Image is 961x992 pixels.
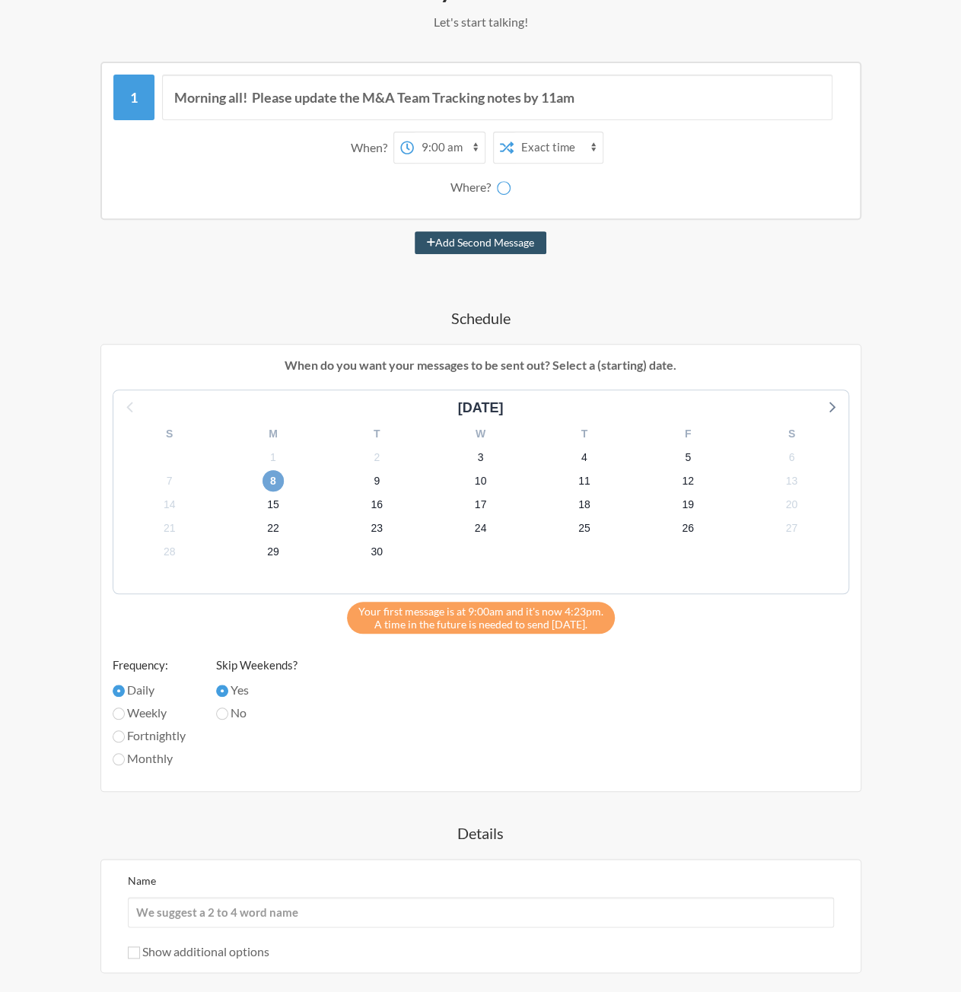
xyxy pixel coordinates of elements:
[574,447,595,468] span: Saturday, October 4, 2025
[221,422,325,446] div: M
[366,542,387,563] span: Thursday, October 30, 2025
[428,422,532,446] div: W
[781,518,802,539] span: Monday, October 27, 2025
[216,681,298,699] label: Yes
[216,657,298,674] label: Skip Weekends?
[263,542,284,563] span: Wednesday, October 29, 2025
[159,518,180,539] span: Tuesday, October 21, 2025
[263,494,284,516] span: Wednesday, October 15, 2025
[113,704,186,722] label: Weekly
[740,422,843,446] div: S
[366,447,387,468] span: Thursday, October 2, 2025
[450,171,497,203] div: Where?
[128,874,156,887] label: Name
[113,727,186,745] label: Fortnightly
[469,518,491,539] span: Friday, October 24, 2025
[574,518,595,539] span: Saturday, October 25, 2025
[781,447,802,468] span: Monday, October 6, 2025
[159,542,180,563] span: Tuesday, October 28, 2025
[574,494,595,516] span: Saturday, October 18, 2025
[216,685,228,697] input: Yes
[263,470,284,491] span: Wednesday, October 8, 2025
[113,753,125,765] input: Monthly
[415,231,546,254] button: Add Second Message
[128,897,834,927] input: We suggest a 2 to 4 word name
[113,681,186,699] label: Daily
[113,749,186,768] label: Monthly
[46,307,915,329] h4: Schedule
[677,518,698,539] span: Sunday, October 26, 2025
[113,356,849,374] p: When do you want your messages to be sent out? Select a (starting) date.
[677,494,698,516] span: Sunday, October 19, 2025
[263,447,284,468] span: Wednesday, October 1, 2025
[46,13,915,31] p: Let's start talking!
[216,704,298,722] label: No
[781,494,802,516] span: Monday, October 20, 2025
[366,470,387,491] span: Thursday, October 9, 2025
[216,707,228,720] input: No
[113,685,125,697] input: Daily
[469,494,491,516] span: Friday, October 17, 2025
[781,470,802,491] span: Monday, October 13, 2025
[128,944,269,959] label: Show additional options
[366,518,387,539] span: Thursday, October 23, 2025
[347,602,615,634] div: A time in the future is needed to send [DATE].
[128,946,140,959] input: Show additional options
[159,470,180,491] span: Tuesday, October 7, 2025
[159,494,180,516] span: Tuesday, October 14, 2025
[677,470,698,491] span: Sunday, October 12, 2025
[263,518,284,539] span: Wednesday, October 22, 2025
[469,470,491,491] span: Friday, October 10, 2025
[113,657,186,674] label: Frequency:
[636,422,740,446] div: F
[574,470,595,491] span: Saturday, October 11, 2025
[113,707,125,720] input: Weekly
[325,422,428,446] div: T
[533,422,636,446] div: T
[366,494,387,516] span: Thursday, October 16, 2025
[452,398,510,418] div: [DATE]
[113,730,125,742] input: Fortnightly
[118,422,221,446] div: S
[469,447,491,468] span: Friday, October 3, 2025
[351,132,393,164] div: When?
[358,605,603,618] span: Your first message is at 9:00am and it's now 4:23pm.
[162,75,832,120] input: Message
[46,822,915,844] h4: Details
[677,447,698,468] span: Sunday, October 5, 2025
